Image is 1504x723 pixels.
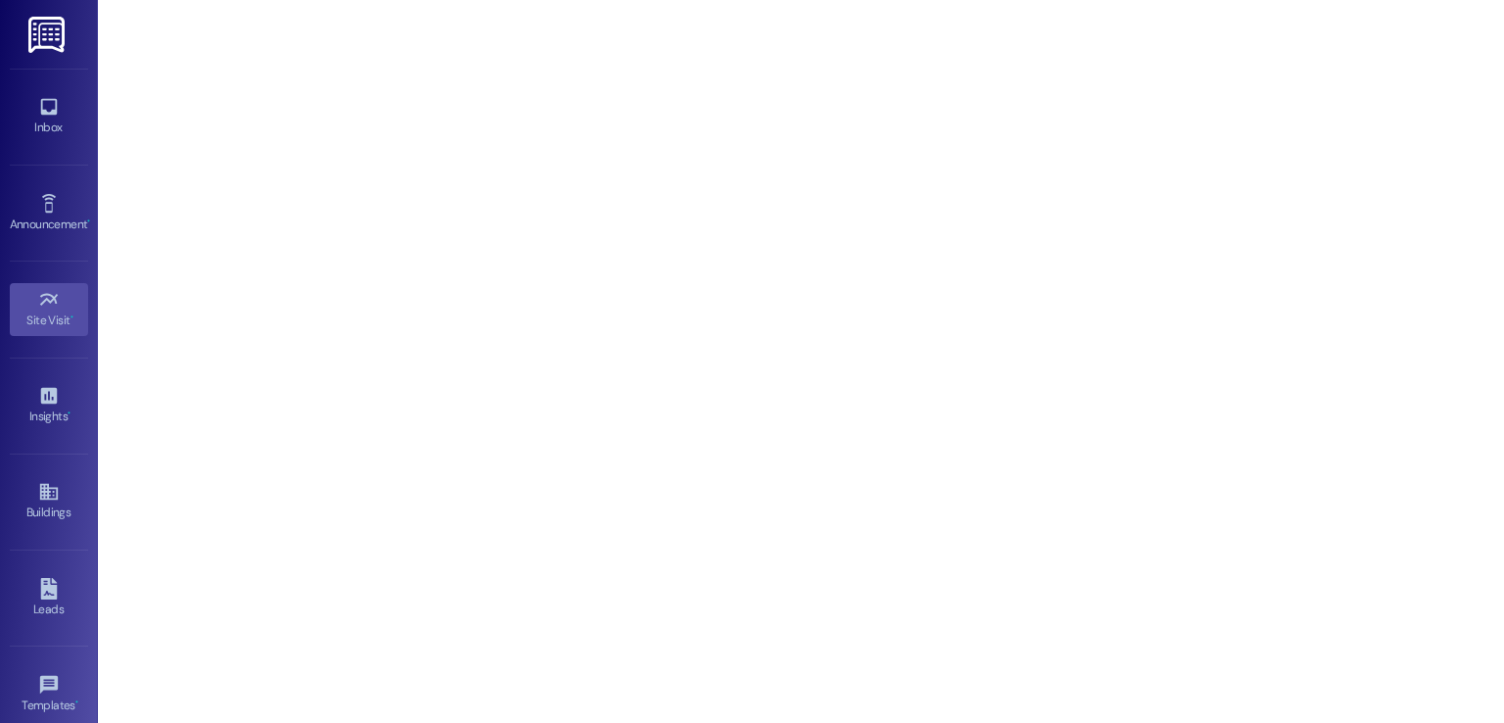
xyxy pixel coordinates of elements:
span: • [75,696,78,709]
a: Leads [10,572,88,625]
span: • [87,215,90,228]
span: • [68,407,70,420]
a: Inbox [10,90,88,143]
a: Site Visit • [10,283,88,336]
a: Templates • [10,668,88,721]
a: Insights • [10,379,88,432]
span: • [70,311,73,324]
img: ResiDesk Logo [28,17,69,53]
a: Buildings [10,475,88,528]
